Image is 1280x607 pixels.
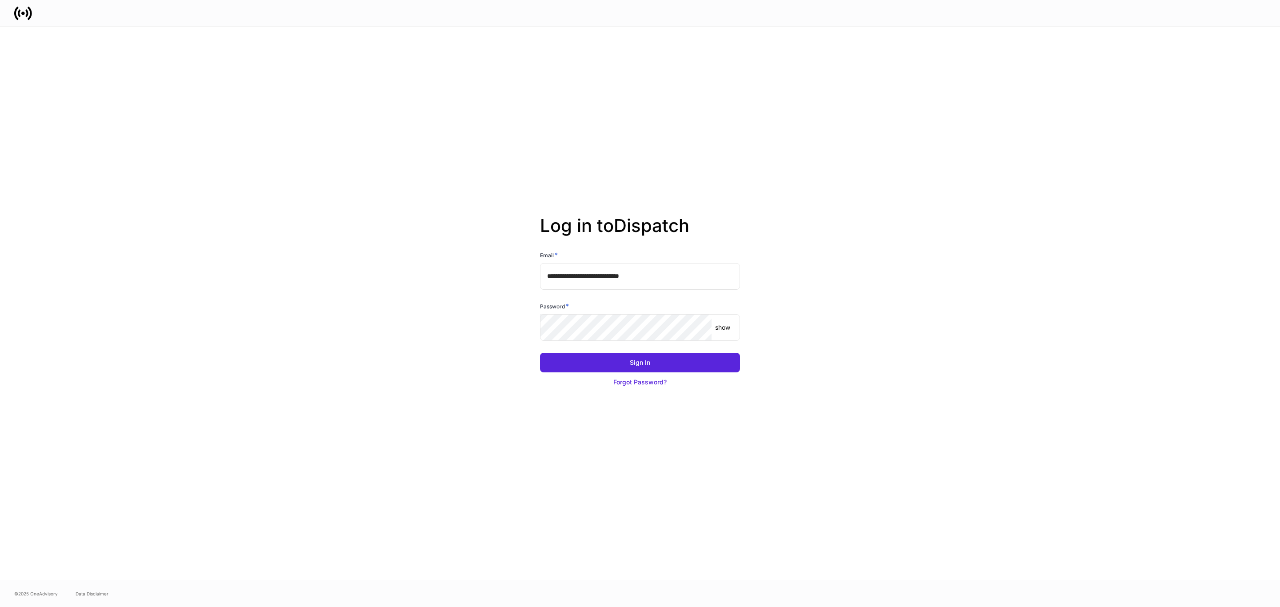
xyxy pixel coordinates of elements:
div: Sign In [630,358,650,367]
p: show [715,323,730,332]
h2: Log in to Dispatch [540,215,740,251]
a: Data Disclaimer [76,590,108,597]
span: © 2025 OneAdvisory [14,590,58,597]
div: Forgot Password? [613,378,667,387]
h6: Password [540,302,569,311]
button: Forgot Password? [540,372,740,392]
h6: Email [540,251,558,260]
button: Sign In [540,353,740,372]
